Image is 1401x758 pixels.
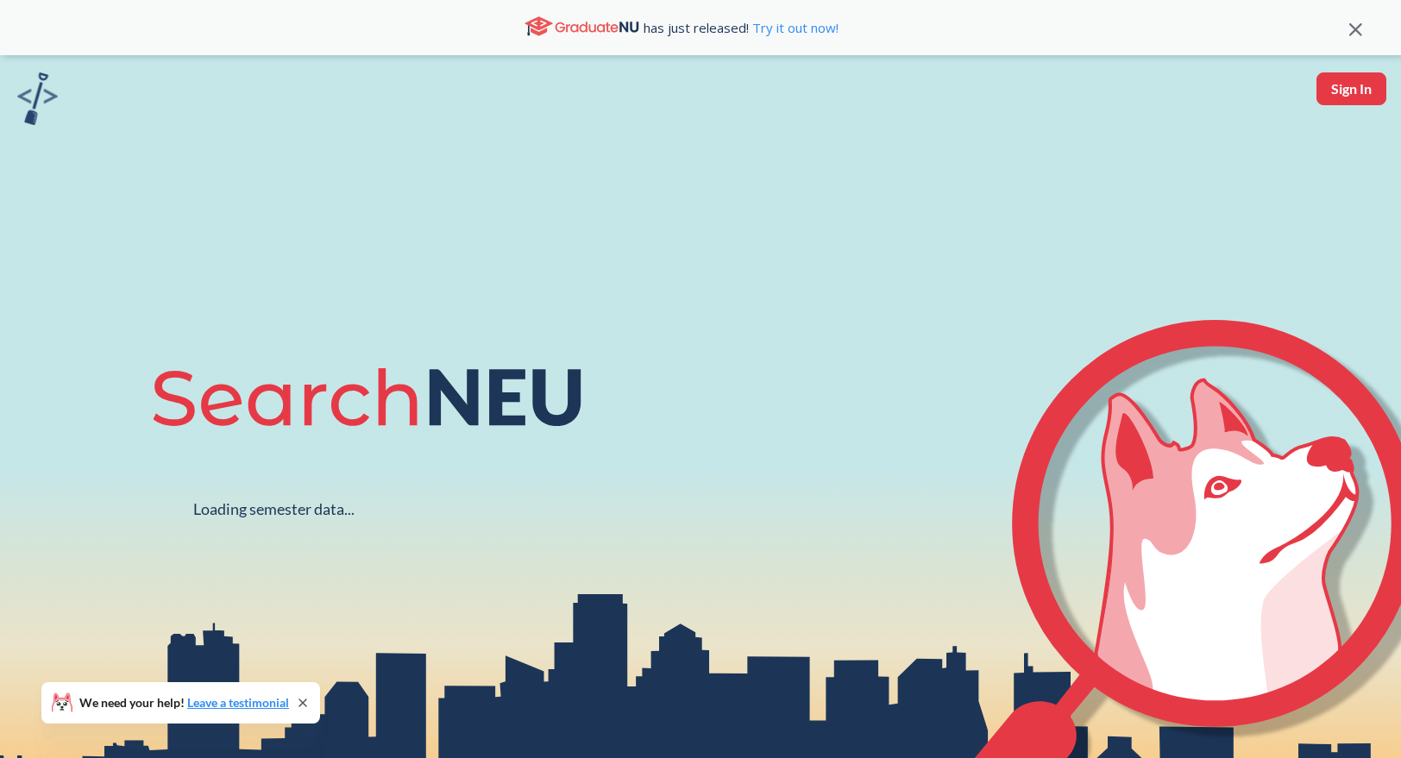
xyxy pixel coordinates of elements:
[187,695,289,710] a: Leave a testimonial
[749,19,839,36] a: Try it out now!
[1316,72,1386,105] button: Sign In
[644,18,839,37] span: has just released!
[79,697,289,709] span: We need your help!
[17,72,58,125] img: sandbox logo
[193,499,355,519] div: Loading semester data...
[17,72,58,130] a: sandbox logo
